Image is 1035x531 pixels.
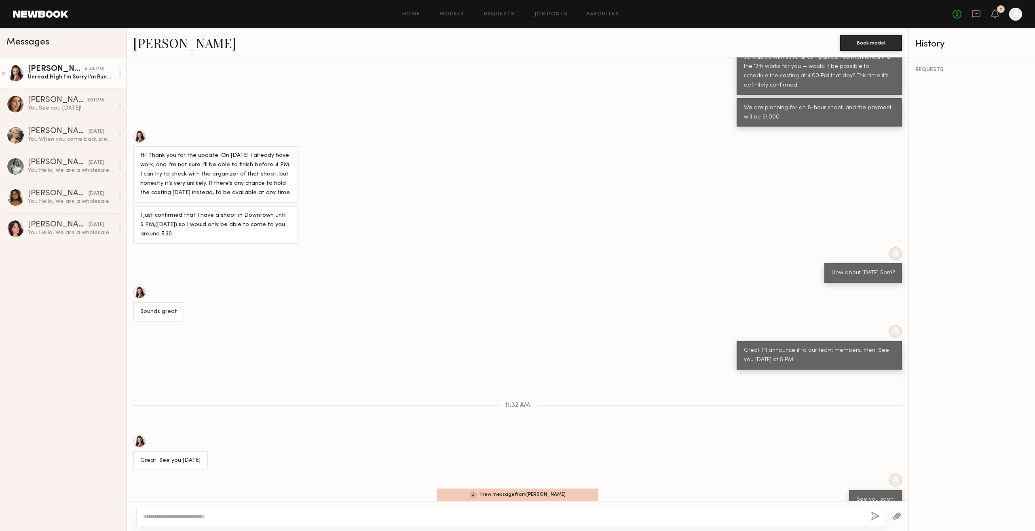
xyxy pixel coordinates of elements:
div: See you soon! [856,495,895,504]
div: You: Hello, We are a wholesale company that designs and sells women’s apparel. We are currently l... [28,229,114,237]
div: You: Hello, We are a wholesale company that designs and sells women’s apparel. We are currently l... [28,198,114,205]
div: You: See you [DATE]! [28,104,114,112]
a: Models [439,12,464,17]
div: [PERSON_NAME] [28,159,89,167]
div: You: Hello, We are a wholesale company that designs and sells women’s apparel. We are currently l... [28,167,114,174]
div: [DATE] [89,221,104,229]
a: Job Posts [534,12,568,17]
div: Sounds great [140,307,177,317]
div: Great. See you [DATE] [140,456,201,465]
div: [PERSON_NAME] [28,127,89,135]
a: [PERSON_NAME] [133,34,236,51]
div: 1 new message from [PERSON_NAME] [437,489,598,501]
div: Hi! Thank you for the update. On [DATE] I already have work, and I’m not sure I’ll be able to fin... [140,151,291,198]
div: History [915,40,1029,49]
div: We are planning for an 8-hour shoot, and the payment will be $1,000. [744,104,895,122]
span: Messages [6,38,49,47]
a: Requests [484,12,515,17]
div: [DATE] [89,190,104,198]
a: Book model [840,39,902,46]
div: Unread: High I’m Sorry I’m Running Ten Minutes later [28,73,114,81]
div: [DATE] [89,128,104,135]
div: [PERSON_NAME] [28,190,89,198]
div: REQUESTS [915,67,1029,73]
a: A [1009,8,1022,21]
a: Home [402,12,420,17]
div: [PERSON_NAME] [28,65,84,73]
div: 1 [1000,7,1002,12]
div: [PERSON_NAME] [28,96,87,104]
button: Book model [840,35,902,51]
div: Great! I’ll announce it to our team members, then. See you [DATE] at 5 PM. [744,346,895,365]
div: [DATE] [89,159,104,167]
div: I didn’t expect to be sending another message like this, but our designer has had some unexpected... [744,34,895,90]
div: How about [DATE] 5pm? [832,269,895,278]
div: 1:01 PM [87,97,104,104]
a: Favorites [587,12,619,17]
div: You: When you come back please send us a message to us after that let's make a schedule for casti... [28,135,114,143]
span: 11:32 AM [505,402,530,409]
div: 4:48 PM [84,66,104,73]
div: [PERSON_NAME] [28,221,89,229]
div: I just confirmed that I have a shoot in Downtown until 5 PM,([DATE]) so I would only be able to c... [140,211,291,239]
